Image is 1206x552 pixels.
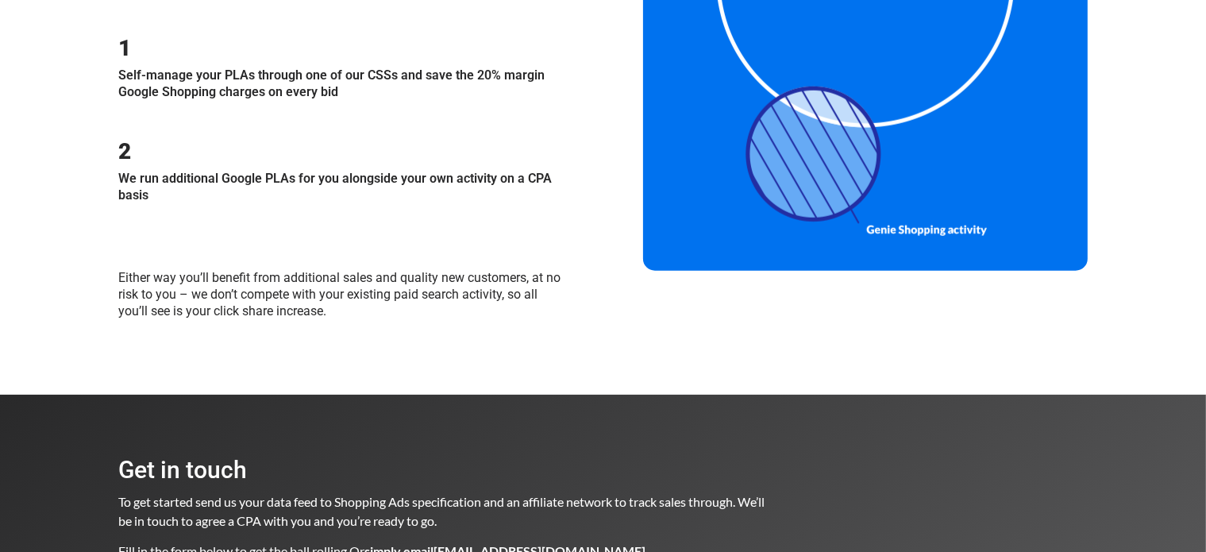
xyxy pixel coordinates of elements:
[119,171,564,204] p: We run additional Google PLAs for you alongside your own activity on a CPA basis
[119,35,132,61] span: 1
[119,68,564,101] p: Self-manage your PLAs through one of our CSSs and save the 20% margin Google Shopping charges on ...
[119,494,768,528] span: To get started send us your data feed to Shopping Ads specification and an affiliate network to t...
[119,270,561,318] span: Either way you’ll benefit from additional sales and quality new customers, at no risk to you – we...
[119,458,767,482] h2: Get in touch
[119,138,132,164] span: 2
